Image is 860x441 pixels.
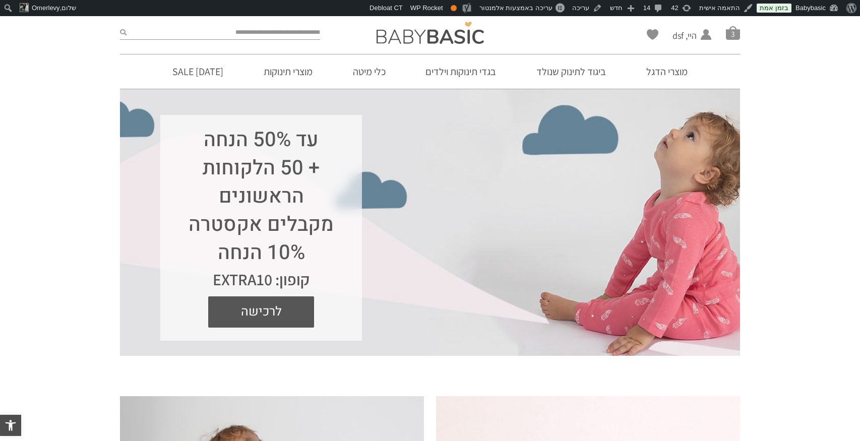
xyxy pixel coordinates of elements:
span: סל קניות [726,26,740,40]
a: כלי מיטה [338,54,401,89]
a: בגדי תינוקות וילדים [410,54,511,89]
a: סל קניות3 [726,26,740,40]
div: קופון: EXTRA10 [180,267,342,291]
span: לרכישה [216,296,306,328]
img: Baby Basic בגדי תינוקות וילדים אונליין [377,22,484,44]
a: מוצרי הדגל [631,54,703,89]
a: [DATE] SALE [157,54,238,89]
h1: עד 50% הנחה + 50 הלקוחות הראשונים מקבלים אקסטרה 10% הנחה [180,126,342,267]
a: לרכישה [208,296,314,328]
a: Wishlist [647,29,658,40]
a: מוצרי תינוקות [249,54,328,89]
span: החשבון שלי [672,42,697,54]
a: בזמן אמת [757,4,791,13]
span: Omerlevy [32,4,60,12]
a: ביגוד לתינוק שנולד [521,54,621,89]
span: עריכה באמצעות אלמנטור [479,4,552,12]
div: תקין [451,5,457,11]
span: Wishlist [647,29,658,43]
